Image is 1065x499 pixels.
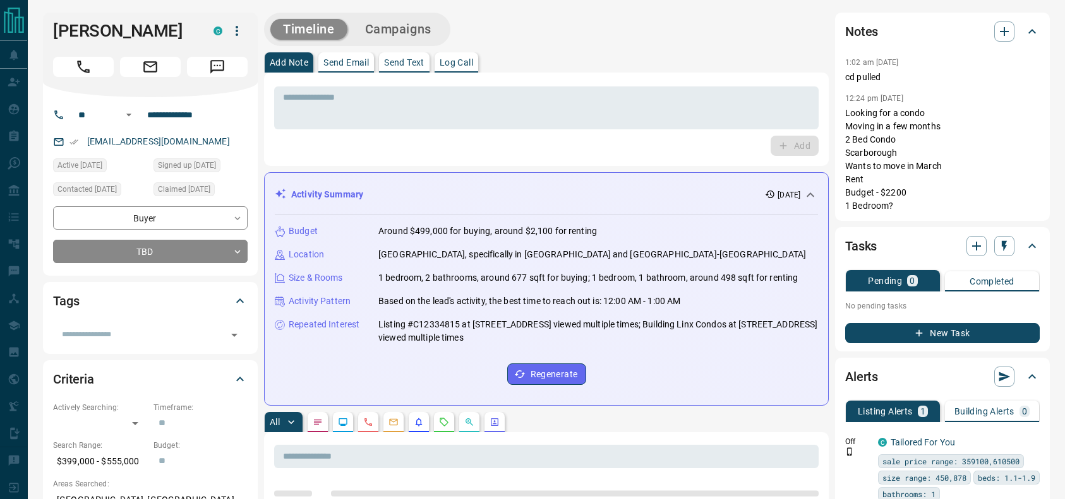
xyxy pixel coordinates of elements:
div: Criteria [53,364,248,394]
svg: Emails [388,417,399,427]
p: Pending [868,276,902,285]
p: Send Email [323,58,369,67]
h2: Tags [53,291,79,311]
svg: Lead Browsing Activity [338,417,348,427]
h2: Tasks [845,236,877,256]
p: 12:24 pm [DATE] [845,94,903,103]
svg: Opportunities [464,417,474,427]
svg: Agent Actions [490,417,500,427]
div: Alerts [845,361,1040,392]
p: cd pulled [845,71,1040,84]
button: Regenerate [507,363,586,385]
p: Add Note [270,58,308,67]
p: Actively Searching: [53,402,147,413]
span: Email [120,57,181,77]
div: Tasks [845,231,1040,261]
p: [GEOGRAPHIC_DATA], specifically in [GEOGRAPHIC_DATA] and [GEOGRAPHIC_DATA]-[GEOGRAPHIC_DATA] [378,248,806,261]
p: Off [845,436,870,447]
div: Sat Aug 09 2025 [53,182,147,200]
div: Buyer [53,206,248,230]
span: Call [53,57,114,77]
h2: Criteria [53,369,94,389]
p: Activity Pattern [289,295,351,308]
p: Completed [970,277,1014,286]
h1: [PERSON_NAME] [53,21,195,41]
span: sale price range: 359100,610500 [882,455,1020,467]
p: Areas Searched: [53,478,248,490]
div: Sat Aug 09 2025 [53,158,147,176]
span: Signed up [DATE] [158,159,216,172]
svg: Calls [363,417,373,427]
a: Tailored For You [891,437,955,447]
p: Listing Alerts [858,407,913,416]
span: beds: 1.1-1.9 [978,471,1035,484]
p: No pending tasks [845,296,1040,315]
button: Open [226,326,243,344]
span: Contacted [DATE] [57,183,117,196]
p: Budget: [153,440,248,451]
svg: Listing Alerts [414,417,424,427]
p: [DATE] [778,189,800,201]
p: Timeframe: [153,402,248,413]
p: 1 bedroom, 2 bathrooms, around 677 sqft for buying; 1 bedroom, 1 bathroom, around 498 sqft for re... [378,271,798,285]
button: Open [121,107,136,122]
p: Building Alerts [954,407,1014,416]
p: Budget [289,225,318,238]
p: Activity Summary [291,188,363,201]
div: Activity Summary[DATE] [275,183,818,206]
p: Location [289,248,324,261]
svg: Push Notification Only [845,447,854,456]
svg: Requests [439,417,449,427]
div: TBD [53,240,248,263]
span: Active [DATE] [57,159,102,172]
p: Size & Rooms [289,271,343,285]
p: Send Text [384,58,424,67]
svg: Email Verified [69,138,78,146]
span: Claimed [DATE] [158,183,210,196]
p: Based on the lead's activity, the best time to reach out is: 12:00 AM - 1:00 AM [378,295,680,308]
svg: Notes [313,417,323,427]
h2: Notes [845,21,878,42]
p: All [270,418,280,426]
button: New Task [845,323,1040,343]
span: size range: 450,878 [882,471,966,484]
div: condos.ca [878,438,887,447]
div: condos.ca [214,26,222,35]
p: 1:02 am [DATE] [845,58,899,67]
h2: Alerts [845,367,878,387]
div: Sat Aug 09 2025 [153,182,248,200]
button: Timeline [270,19,347,40]
p: $399,000 - $555,000 [53,451,147,472]
div: Notes [845,16,1040,47]
p: Looking for a condo Moving in a few months 2 Bed Condo Scarborough Wants to move in March Rent Bu... [845,107,1040,213]
p: 1 [920,407,925,416]
a: [EMAIL_ADDRESS][DOMAIN_NAME] [87,136,230,146]
p: Search Range: [53,440,147,451]
span: Message [187,57,248,77]
p: Around $499,000 for buying, around $2,100 for renting [378,225,597,238]
p: 0 [1022,407,1027,416]
p: Repeated Interest [289,318,359,331]
p: Listing #C12334815 at [STREET_ADDRESS] viewed multiple times; Building Linx Condos at [STREET_ADD... [378,318,818,344]
p: 0 [910,276,915,285]
p: Log Call [440,58,473,67]
div: Tags [53,286,248,316]
div: Mon Oct 24 2022 [153,158,248,176]
button: Campaigns [352,19,444,40]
